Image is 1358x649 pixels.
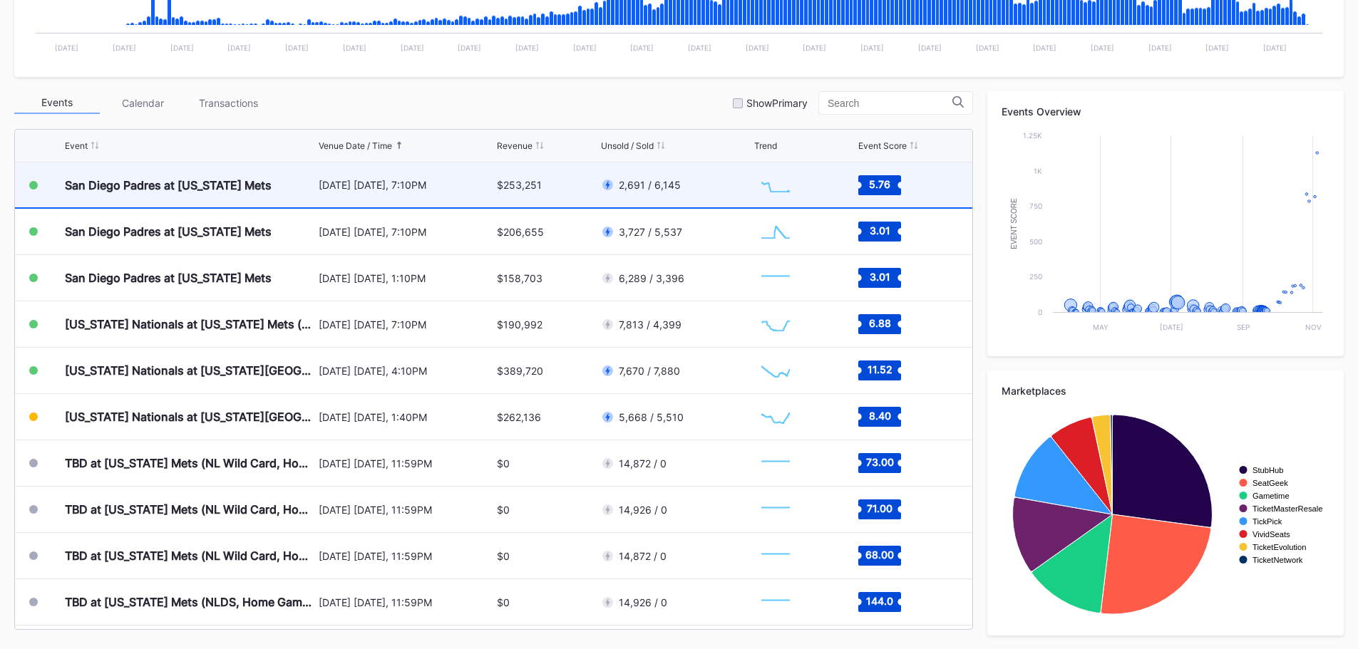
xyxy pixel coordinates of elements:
[754,167,797,203] svg: Chart title
[1252,504,1322,513] text: TicketMasterResale
[1252,556,1303,564] text: TicketNetwork
[65,456,315,470] div: TBD at [US_STATE] Mets (NL Wild Card, Home Game 1) (If Necessary)
[1305,323,1322,331] text: Nov
[113,43,136,52] text: [DATE]
[100,92,185,114] div: Calendar
[497,596,510,608] div: $0
[754,492,797,527] svg: Chart title
[497,272,542,284] div: $158,703
[619,596,667,608] div: 14,926 / 0
[858,140,907,151] div: Event Score
[497,179,542,191] div: $253,251
[1252,517,1282,526] text: TickPick
[619,457,667,469] div: 14,872 / 0
[1002,385,1329,397] div: Marketplaces
[746,97,808,109] div: Show Primary
[497,504,510,516] div: $0
[619,179,681,191] div: 2,691 / 6,145
[1148,43,1172,52] text: [DATE]
[1252,530,1290,539] text: VividSeats
[573,43,597,52] text: [DATE]
[918,43,942,52] text: [DATE]
[1010,198,1018,249] text: Event Score
[803,43,826,52] text: [DATE]
[401,43,424,52] text: [DATE]
[754,306,797,342] svg: Chart title
[1091,43,1114,52] text: [DATE]
[227,43,251,52] text: [DATE]
[65,271,272,285] div: San Diego Padres at [US_STATE] Mets
[319,411,494,423] div: [DATE] [DATE], 1:40PM
[65,363,315,378] div: [US_STATE] Nationals at [US_STATE][GEOGRAPHIC_DATA] (Long Sleeve T-Shirt Giveaway)
[65,317,315,331] div: [US_STATE] Nationals at [US_STATE] Mets (Pop-Up Home Run Apple Giveaway)
[865,549,894,561] text: 68.00
[497,318,542,331] div: $190,992
[754,353,797,388] svg: Chart title
[65,140,88,151] div: Event
[619,365,680,377] div: 7,670 / 7,880
[319,140,392,151] div: Venue Date / Time
[170,43,194,52] text: [DATE]
[688,43,711,52] text: [DATE]
[497,411,541,423] div: $262,136
[630,43,654,52] text: [DATE]
[319,596,494,608] div: [DATE] [DATE], 11:59PM
[976,43,999,52] text: [DATE]
[1252,466,1284,474] text: StubHub
[746,43,769,52] text: [DATE]
[1029,237,1042,246] text: 500
[1263,43,1287,52] text: [DATE]
[1034,167,1042,175] text: 1k
[497,457,510,469] div: $0
[497,365,543,377] div: $389,720
[319,272,494,284] div: [DATE] [DATE], 1:10PM
[319,550,494,562] div: [DATE] [DATE], 11:59PM
[1093,323,1108,331] text: May
[1033,43,1056,52] text: [DATE]
[458,43,481,52] text: [DATE]
[1237,323,1250,331] text: Sep
[319,457,494,469] div: [DATE] [DATE], 11:59PM
[754,399,797,435] svg: Chart title
[497,140,533,151] div: Revenue
[868,410,890,422] text: 8.40
[319,179,494,191] div: [DATE] [DATE], 7:10PM
[619,318,681,331] div: 7,813 / 4,399
[867,363,892,375] text: 11.52
[1002,407,1329,621] svg: Chart title
[619,411,684,423] div: 5,668 / 5,510
[869,177,890,189] text: 5.76
[1029,272,1042,281] text: 250
[1023,131,1042,140] text: 1.25k
[65,549,315,563] div: TBD at [US_STATE] Mets (NL Wild Card, Home Game 3) (If Necessary)
[1205,43,1229,52] text: [DATE]
[1002,105,1329,118] div: Events Overview
[619,504,667,516] div: 14,926 / 0
[1252,492,1290,500] text: Gametime
[55,43,78,52] text: [DATE]
[1160,323,1183,331] text: [DATE]
[601,140,654,151] div: Unsold / Sold
[1252,543,1306,551] text: TicketEvolution
[754,140,777,151] div: Trend
[754,214,797,249] svg: Chart title
[754,584,797,620] svg: Chart title
[754,538,797,573] svg: Chart title
[867,502,893,514] text: 71.00
[319,365,494,377] div: [DATE] [DATE], 4:10PM
[497,550,510,562] div: $0
[828,98,952,109] input: Search
[343,43,366,52] text: [DATE]
[754,260,797,296] svg: Chart title
[865,456,893,468] text: 73.00
[1252,479,1288,487] text: SeatGeek
[869,224,890,237] text: 3.01
[319,504,494,516] div: [DATE] [DATE], 11:59PM
[866,595,893,607] text: 144.0
[860,43,884,52] text: [DATE]
[319,226,494,238] div: [DATE] [DATE], 7:10PM
[1002,128,1329,342] svg: Chart title
[14,92,100,114] div: Events
[319,318,494,331] div: [DATE] [DATE], 7:10PM
[619,550,667,562] div: 14,872 / 0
